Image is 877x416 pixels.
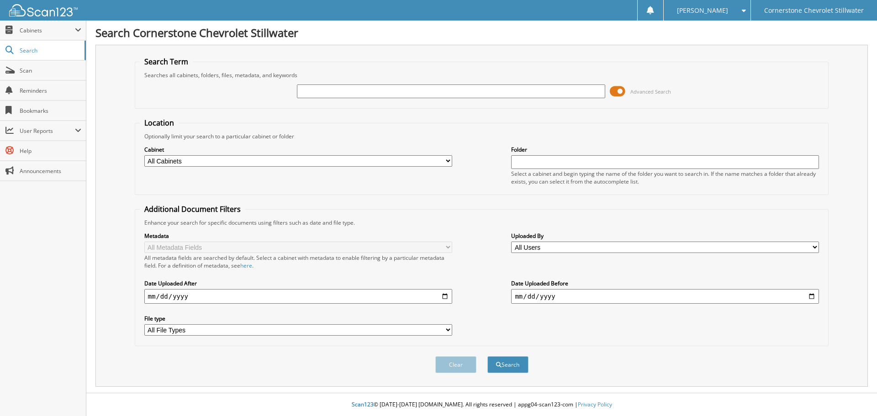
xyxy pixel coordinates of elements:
button: Clear [435,356,476,373]
span: Announcements [20,167,81,175]
label: File type [144,315,452,322]
span: Help [20,147,81,155]
span: Cabinets [20,26,75,34]
span: User Reports [20,127,75,135]
div: Select a cabinet and begin typing the name of the folder you want to search in. If the name match... [511,170,819,185]
legend: Additional Document Filters [140,204,245,214]
div: All metadata fields are searched by default. Select a cabinet with metadata to enable filtering b... [144,254,452,269]
a: here [240,262,252,269]
legend: Search Term [140,57,193,67]
div: Optionally limit your search to a particular cabinet or folder [140,132,824,140]
label: Uploaded By [511,232,819,240]
label: Date Uploaded After [144,279,452,287]
span: [PERSON_NAME] [677,8,728,13]
div: © [DATE]-[DATE] [DOMAIN_NAME]. All rights reserved | appg04-scan123-com | [86,394,877,416]
h1: Search Cornerstone Chevrolet Stillwater [95,25,868,40]
div: Enhance your search for specific documents using filters such as date and file type. [140,219,824,226]
span: Search [20,47,80,54]
span: Scan123 [352,400,374,408]
input: end [511,289,819,304]
img: scan123-logo-white.svg [9,4,78,16]
div: Searches all cabinets, folders, files, metadata, and keywords [140,71,824,79]
span: Advanced Search [630,88,671,95]
a: Privacy Policy [578,400,612,408]
span: Cornerstone Chevrolet Stillwater [764,8,864,13]
label: Cabinet [144,146,452,153]
span: Bookmarks [20,107,81,115]
span: Scan [20,67,81,74]
label: Metadata [144,232,452,240]
legend: Location [140,118,179,128]
label: Date Uploaded Before [511,279,819,287]
span: Reminders [20,87,81,95]
button: Search [487,356,528,373]
input: start [144,289,452,304]
label: Folder [511,146,819,153]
